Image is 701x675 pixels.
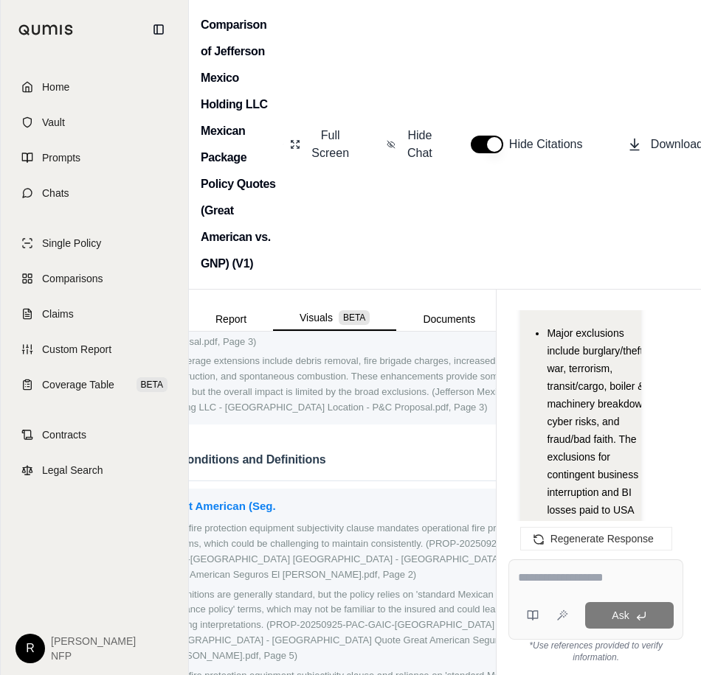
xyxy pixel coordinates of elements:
[10,454,179,486] a: Legal Search
[201,12,277,277] h2: Comparison of Jefferson Mexico Holding LLC Mexican Package Policy Quotes (Great American vs. GNP)...
[10,262,179,295] a: Comparisons
[10,419,179,451] a: Contracts
[273,306,396,331] button: Visuals
[137,377,168,392] span: BETA
[612,609,629,621] span: Ask
[284,121,357,168] button: Full Screen
[142,448,544,481] h3: Policy Conditions and Definitions
[42,271,103,286] span: Comparisons
[10,177,179,209] a: Chats
[51,634,136,648] span: [PERSON_NAME]
[42,377,114,392] span: Coverage Table
[550,533,654,545] span: Regenerate Response
[42,186,69,200] span: Chats
[164,521,535,582] p: • The fire protection equipment subjectivity clause mandates operational fire protection systems,...
[42,463,103,478] span: Legal Search
[42,307,74,321] span: Claims
[404,127,435,162] span: Hide Chat
[15,634,45,663] div: R
[339,310,370,325] span: BETA
[508,640,683,663] div: *Use references provided to verify information.
[42,80,69,94] span: Home
[189,307,273,331] button: Report
[147,18,170,41] button: Collapse sidebar
[42,427,86,442] span: Contracts
[10,141,179,174] a: Prompts
[164,497,276,515] span: Great American (Seg.
[42,115,65,130] span: Vault
[18,24,74,35] img: Qumis Logo
[10,298,179,330] a: Claims
[509,136,592,153] span: Hide Citations
[10,71,179,103] a: Home
[164,354,535,415] p: • Coverage extensions include debris removal, fire brigade charges, increased cost of constructio...
[309,127,351,162] span: Full Screen
[51,648,136,663] span: NFP
[396,307,502,331] button: Documents
[42,342,111,357] span: Custom Report
[10,227,179,259] a: Single Policy
[10,368,179,401] a: Coverage TableBETA
[42,236,101,251] span: Single Policy
[10,106,179,139] a: Vault
[381,121,441,168] button: Hide Chat
[547,327,651,569] span: Major exclusions include burglary/theft, war, terrorism, transit/cargo, boiler & machinery breakd...
[42,150,80,165] span: Prompts
[10,333,179,366] a: Custom Report
[164,587,535,664] p: • Definitions are generally standard, but the policy relies on 'standard Mexican Insurance policy...
[585,602,674,629] button: Ask
[520,527,672,550] button: Regenerate Response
